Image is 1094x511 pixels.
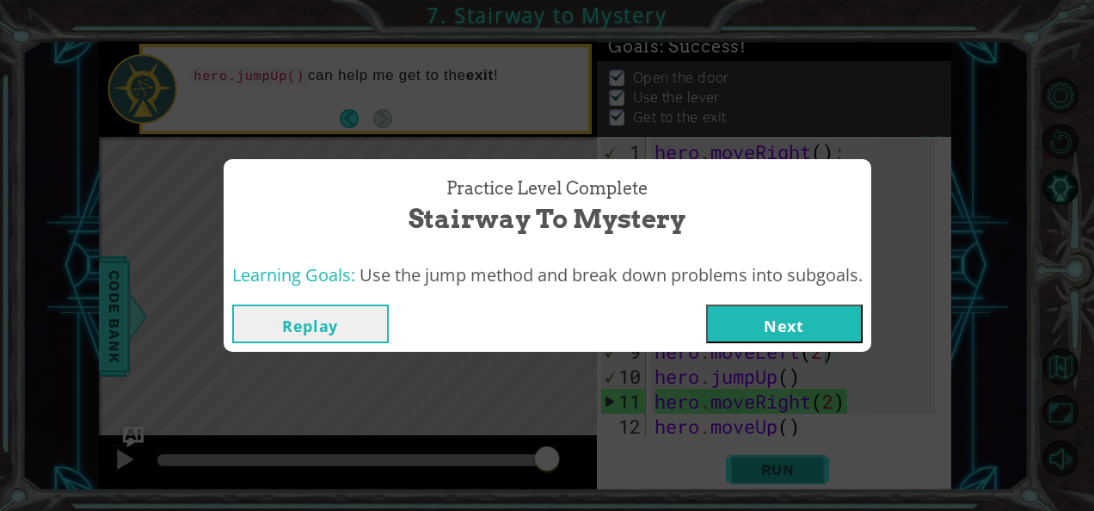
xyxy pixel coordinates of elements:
span: Use the jump method and break down problems into subgoals. [360,263,863,286]
span: Practice Level Complete [446,176,648,201]
button: Next [706,305,863,343]
span: Stairway to Mystery [409,200,685,237]
span: Learning Goals: [232,263,355,286]
button: Replay [232,305,389,343]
